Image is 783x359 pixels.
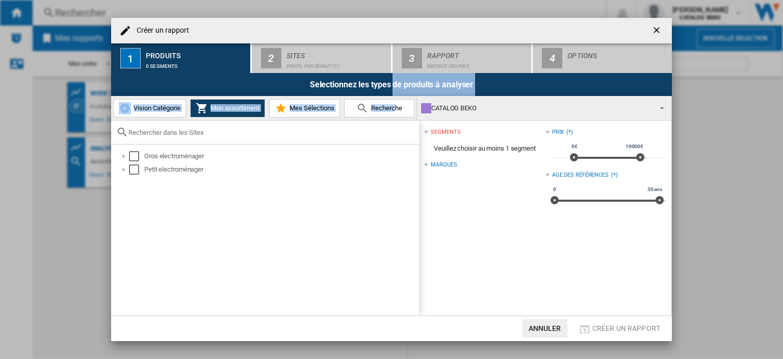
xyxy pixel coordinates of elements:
[592,324,661,332] span: Créer un rapport
[111,43,251,73] button: 1 Produits 0 segments
[570,142,579,151] span: 0€
[144,164,417,175] div: Petit electroménager
[427,58,528,69] div: Matrice des prix
[111,18,672,341] md-dialog: Créer un ...
[113,99,186,117] button: Vision Catégorie
[427,47,528,58] div: Rapport
[287,104,334,112] span: Mes Sélections
[624,142,645,151] span: 10000€
[402,48,422,68] div: 3
[144,151,417,161] div: Gros electroménager
[523,319,567,338] button: Annuler
[421,101,651,115] div: CATALOG BEKO
[576,319,664,338] button: Créer un rapport
[533,43,672,73] button: 4 Options
[552,185,558,194] span: 0
[646,185,664,194] span: 30 ans
[286,58,387,69] div: Profil par défaut (7)
[208,104,259,112] span: Mon assortiment
[286,47,387,58] div: Sites
[190,99,265,117] button: Mon assortiment
[261,48,281,68] div: 2
[424,139,545,158] span: Veuillez choisir au moins 1 segment
[132,26,190,36] h4: Créer un rapport
[369,104,402,112] span: Recherche
[431,161,457,169] div: Marques
[128,129,414,136] input: Rechercher dans les Sites
[129,151,144,161] md-checkbox: Select
[542,48,562,68] div: 4
[431,128,460,136] div: segments
[651,25,664,37] ng-md-icon: getI18NText('BUTTONS.CLOSE_DIALOG')
[120,48,141,68] div: 1
[252,43,392,73] button: 2 Sites Profil par défaut (7)
[146,47,246,58] div: Produits
[567,47,668,58] div: Options
[129,164,144,175] md-checkbox: Select
[552,171,609,179] div: Age des références
[146,58,246,69] div: 0 segments
[344,99,414,117] button: Recherche
[552,128,564,136] div: Prix
[119,102,131,114] img: wiser-icon-blue.png
[131,104,180,112] span: Vision Catégorie
[111,73,672,96] div: Selectionnez les types de produits à analyser
[647,20,668,41] button: getI18NText('BUTTONS.CLOSE_DIALOG')
[269,99,340,117] button: Mes Sélections
[393,43,533,73] button: 3 Rapport Matrice des prix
